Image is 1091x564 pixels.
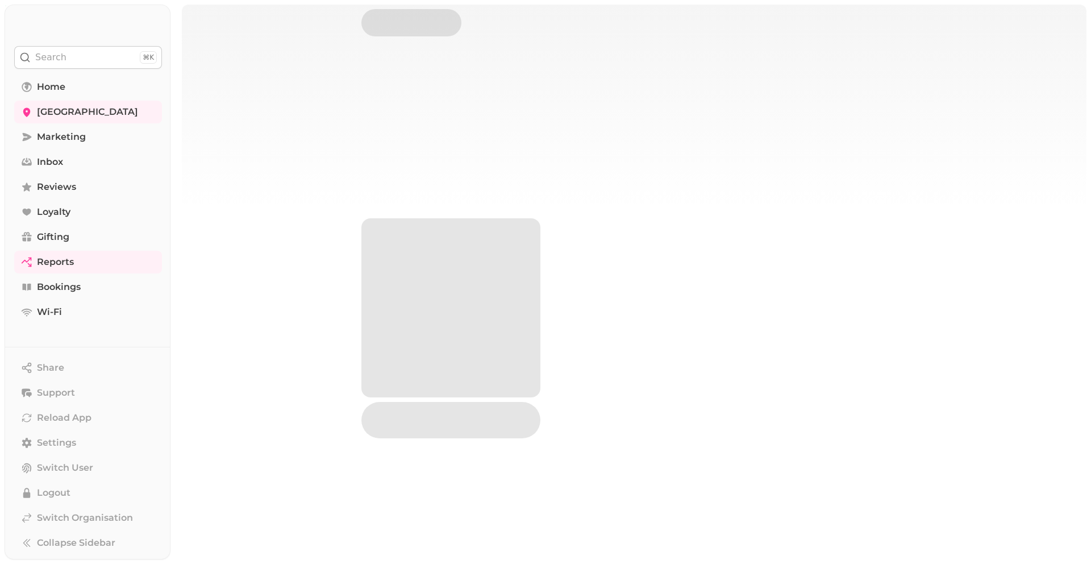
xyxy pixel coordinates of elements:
[14,381,162,404] button: Support
[37,255,74,269] span: Reports
[37,155,63,169] span: Inbox
[37,386,75,400] span: Support
[37,461,93,475] span: Switch User
[37,361,64,375] span: Share
[37,130,86,144] span: Marketing
[14,126,162,148] a: Marketing
[14,532,162,554] button: Collapse Sidebar
[37,536,115,550] span: Collapse Sidebar
[37,411,91,425] span: Reload App
[37,230,69,244] span: Gifting
[14,276,162,298] a: Bookings
[14,101,162,123] a: [GEOGRAPHIC_DATA]
[37,180,76,194] span: Reviews
[14,76,162,98] a: Home
[14,301,162,324] a: Wi-Fi
[14,201,162,223] a: Loyalty
[14,356,162,379] button: Share
[37,511,133,525] span: Switch Organisation
[37,305,62,319] span: Wi-Fi
[37,205,70,219] span: Loyalty
[37,486,70,500] span: Logout
[14,176,162,198] a: Reviews
[140,51,157,64] div: ⌘K
[14,432,162,454] a: Settings
[14,457,162,479] button: Switch User
[14,507,162,529] a: Switch Organisation
[37,436,76,450] span: Settings
[37,280,81,294] span: Bookings
[14,46,162,69] button: Search⌘K
[14,226,162,248] a: Gifting
[14,151,162,173] a: Inbox
[35,51,66,64] p: Search
[37,105,138,119] span: [GEOGRAPHIC_DATA]
[37,80,65,94] span: Home
[14,251,162,273] a: Reports
[14,482,162,504] button: Logout
[14,407,162,429] button: Reload App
